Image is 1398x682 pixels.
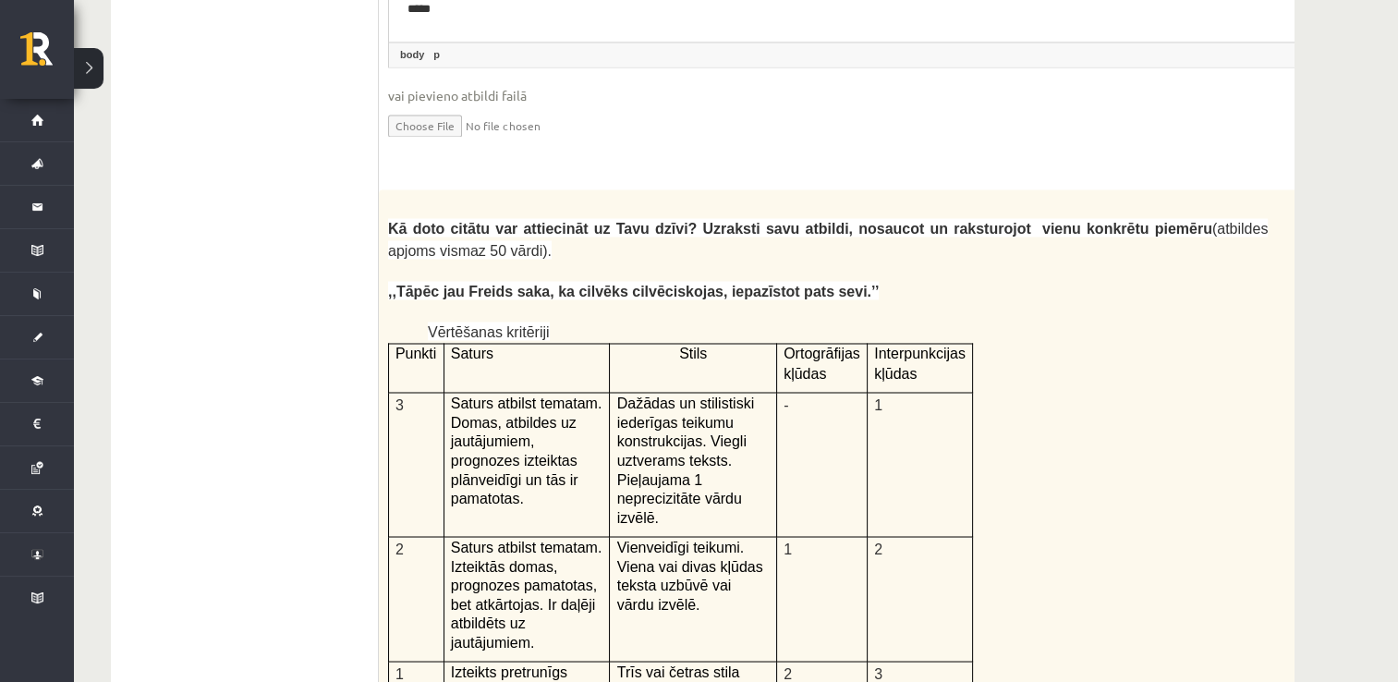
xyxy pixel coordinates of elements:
body: Bagātinātā teksta redaktors, wiswyg-editor-user-answer-47433868670160 [18,18,952,162]
span: Dažādas un stilistiski iederīgas teikumu konstrukcijas. Viegli uztverams teksts. Pieļaujama 1 nep... [617,396,755,526]
span: 2 [784,666,792,682]
span: Kā doto citātu var attiecināt uz Tavu dzīvi? Uzraksti savu atbildi, nosaucot un raksturojot vienu... [388,222,1212,237]
span: Saturs [451,347,493,362]
body: Bagātinātā teksta redaktors, wiswyg-editor-user-answer-47433869102680 [18,18,952,38]
span: Vienveidīgi teikumi. Viena vai divas kļūdas teksta uzbūvē vai vārdu izvēlē. [617,540,763,613]
span: Ortogrāfijas kļūdas [784,347,860,382]
body: Bagātinātā teksta redaktors, wiswyg-editor-user-answer-47433868871940 [18,18,952,162]
span: ,,Tāpēc jau Freids saka, ka cilvēks cilvēciskojas, iepazīstot pats sevi.’’ [388,285,879,300]
span: 2 [874,542,882,557]
a: p elements [430,47,444,64]
body: Bagātinātā teksta redaktors, wiswyg-editor-user-answer-47433869345220 [18,18,952,57]
span: 1 [395,666,404,682]
span: Saturs atbilst tematam. Domas, atbildes uz jautājumiem, prognozes izteiktas plānveidīgi un tās ir... [451,396,602,506]
span: Saturs atbilst tematam. Izteiktās domas, prognozes pamatotas, bet atkārtojas. Ir daļēji atbildēts... [451,540,602,651]
body: Bagātinātā teksta redaktors, wiswyg-editor-user-answer-47433867351060 [18,18,952,38]
span: Interpunkcijas kļūdas [874,347,966,382]
span: 3 [874,666,882,682]
span: Stils [679,347,707,362]
span: Vērtēšanas kritēriji [428,325,550,341]
span: vai pievieno atbildi failā [388,87,1360,106]
span: - [784,397,788,413]
span: Punkti [395,347,436,362]
body: Bagātinātā teksta redaktors, wiswyg-editor-user-answer-47433867123520 [18,18,952,38]
a: body elements [396,47,428,64]
span: 1 [874,397,882,413]
span: 2 [395,542,404,557]
span: 3 [395,397,404,413]
a: Rīgas 1. Tālmācības vidusskola [20,32,74,79]
span: 1 [784,542,792,557]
